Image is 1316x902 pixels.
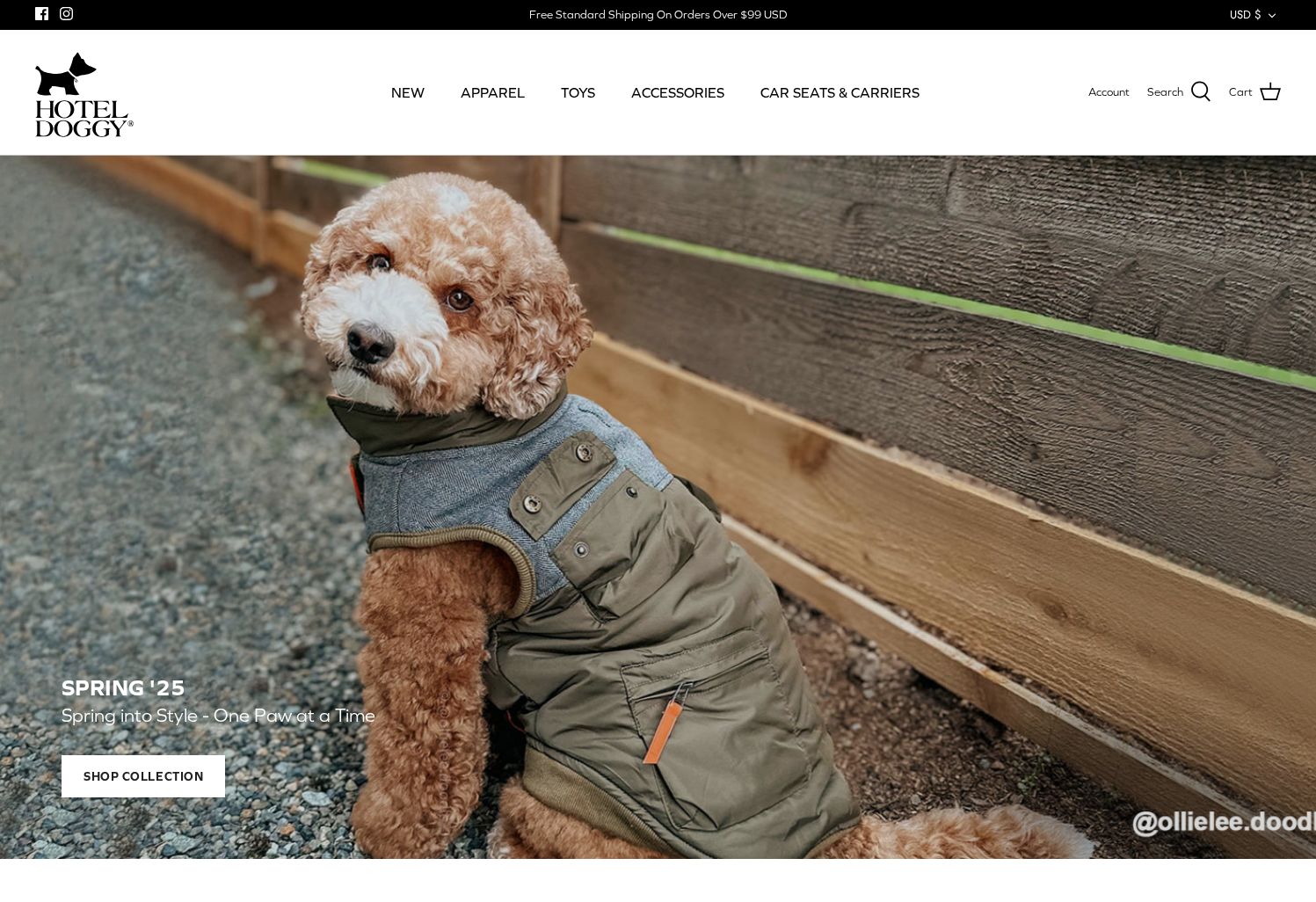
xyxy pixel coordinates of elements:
[261,62,1050,122] div: Primary navigation
[529,7,787,23] div: Free Standard Shipping On Orders Over $99 USD
[35,47,97,100] img: dog-icon.svg
[445,62,541,122] a: APPAREL
[1229,84,1253,102] span: Cart
[1147,81,1211,104] a: Search
[62,675,1255,701] h2: SPRING '25
[529,2,787,28] a: Free Standard Shipping On Orders Over $99 USD
[60,7,73,20] a: Instagram
[1088,84,1130,102] a: Account
[35,7,48,20] a: Facebook
[745,62,935,122] a: CAR SEATS & CARRIERS
[62,755,225,797] span: Shop Collection
[1088,85,1130,98] span: Account
[1147,84,1183,102] span: Search
[545,62,611,122] a: TOYS
[375,62,440,122] a: NEW
[35,100,134,137] img: hoteldoggycom
[62,701,862,731] p: Spring into Style - One Paw at a Time
[1229,81,1281,104] a: Cart
[615,62,740,122] a: ACCESSORIES
[35,47,134,137] a: hoteldoggycom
